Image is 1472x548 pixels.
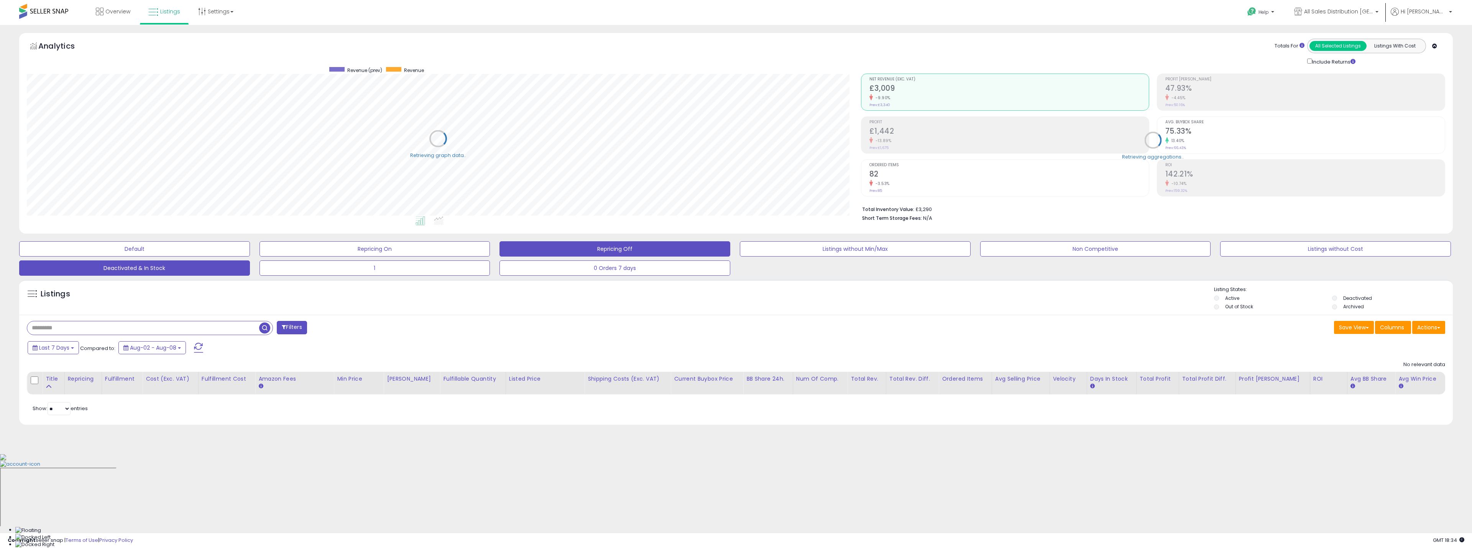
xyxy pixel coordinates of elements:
[1391,8,1452,25] a: Hi [PERSON_NAME]
[1258,9,1269,15] span: Help
[1247,7,1257,16] i: Get Help
[68,375,99,383] div: Repricing
[337,375,380,383] div: Min Price
[410,152,466,159] div: Retrieving graph data..
[1239,375,1307,383] div: Profit [PERSON_NAME]
[674,375,740,383] div: Current Buybox Price
[740,241,971,257] button: Listings without Min/Max
[1343,303,1364,310] label: Archived
[41,289,70,299] h5: Listings
[1275,43,1304,50] div: Totals For
[509,375,581,383] div: Listed Price
[387,375,437,383] div: [PERSON_NAME]
[443,375,502,383] div: Fulfillable Quantity
[1122,153,1184,160] div: Retrieving aggregations..
[1380,324,1404,331] span: Columns
[1309,41,1367,51] button: All Selected Listings
[746,375,790,383] div: BB Share 24h.
[851,375,883,383] div: Total Rev.
[33,405,88,412] span: Show: entries
[1090,383,1095,390] small: Days In Stock.
[160,8,180,15] span: Listings
[105,8,130,15] span: Overview
[1398,375,1442,383] div: Avg Win Price
[38,41,90,53] h5: Analytics
[1313,375,1344,383] div: ROI
[15,534,51,541] img: Docked Left
[130,344,176,352] span: Aug-02 - Aug-08
[277,321,307,334] button: Filters
[1301,57,1365,66] div: Include Returns
[1182,375,1232,383] div: Total Profit Diff.
[1375,321,1411,334] button: Columns
[1214,286,1452,293] p: Listing States:
[28,341,79,354] button: Last 7 Days
[1241,1,1282,25] a: Help
[499,260,730,276] button: 0 Orders 7 days
[15,527,41,534] img: Floating
[889,375,935,383] div: Total Rev. Diff.
[942,375,988,383] div: Ordered Items
[1053,375,1084,383] div: Velocity
[118,341,186,354] button: Aug-02 - Aug-08
[1304,8,1373,15] span: All Sales Distribution [GEOGRAPHIC_DATA]
[1350,383,1355,390] small: Avg BB Share.
[1366,41,1423,51] button: Listings With Cost
[146,375,195,383] div: Cost (Exc. VAT)
[1398,383,1403,390] small: Avg Win Price.
[258,383,263,390] small: Amazon Fees.
[995,375,1046,383] div: Avg Selling Price
[1343,295,1372,301] label: Deactivated
[1090,375,1133,383] div: Days In Stock
[588,375,667,383] div: Shipping Costs (Exc. VAT)
[260,241,490,257] button: Repricing On
[258,375,330,383] div: Amazon Fees
[796,375,844,383] div: Num of Comp.
[1334,321,1374,334] button: Save View
[1220,241,1451,257] button: Listings without Cost
[1412,321,1445,334] button: Actions
[1403,361,1445,368] div: No relevant data
[19,241,250,257] button: Default
[1350,375,1392,383] div: Avg BB Share
[105,375,139,383] div: Fulfillment
[202,375,252,383] div: Fulfillment Cost
[1140,375,1176,383] div: Total Profit
[80,345,115,352] span: Compared to:
[19,260,250,276] button: Deactivated & In Stock
[1225,303,1253,310] label: Out of Stock
[260,260,490,276] button: 1
[46,375,61,383] div: Title
[39,344,69,352] span: Last 7 Days
[1401,8,1447,15] span: Hi [PERSON_NAME]
[499,241,730,257] button: Repricing Off
[980,241,1211,257] button: Non Competitive
[1225,295,1239,301] label: Active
